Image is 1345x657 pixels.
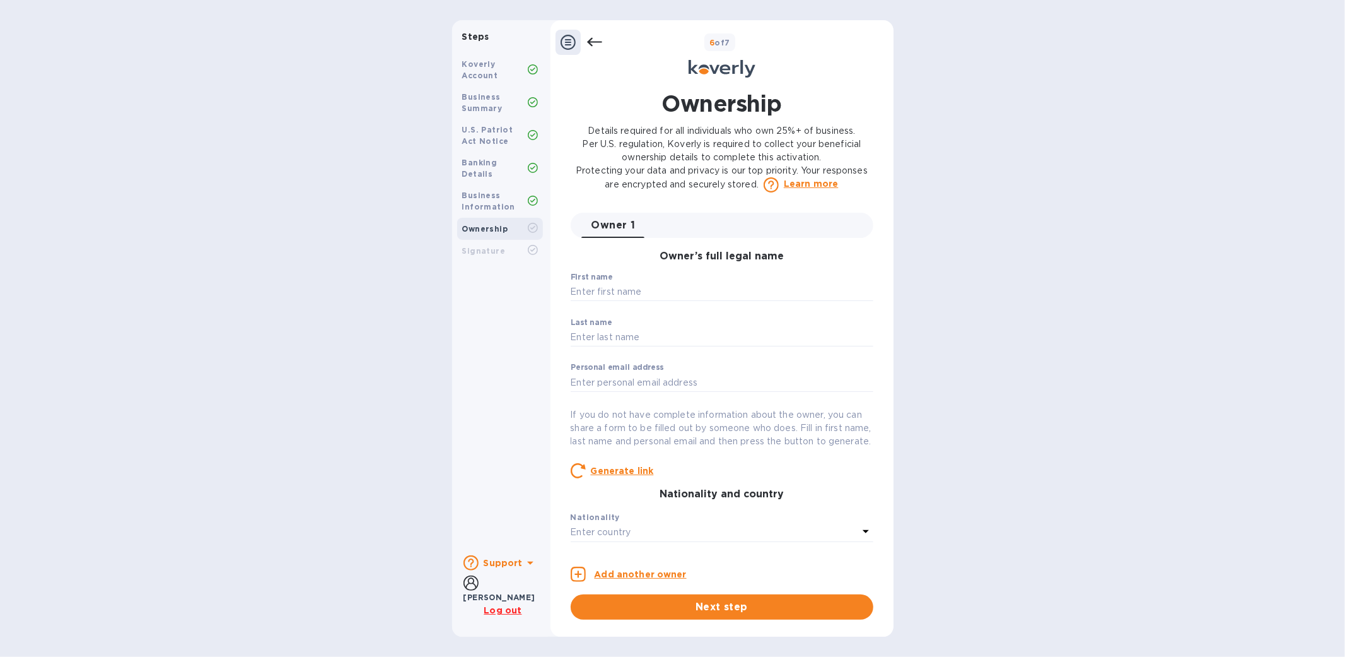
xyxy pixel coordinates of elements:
span: Owner 1 [591,216,636,234]
input: Enter personal email address [571,373,873,392]
p: Enter country [571,526,631,539]
h3: Owner’s full legal name [571,251,873,263]
b: [PERSON_NAME] [463,593,535,602]
u: Generate link [591,466,654,476]
b: Steps [462,32,489,42]
b: Nationality [571,512,620,522]
p: Add another owner [595,568,687,581]
span: Next step [581,600,863,615]
span: 6 [709,38,714,47]
b: Ownership [462,224,508,234]
h3: Nationality and country [571,488,873,500]
a: Learn more [784,177,839,190]
p: If you do not have complete information about the owner, you can share a form to be filled out by... [571,408,873,448]
label: First name [571,273,613,281]
u: Log out [484,605,521,615]
b: of 7 [709,38,730,47]
label: Last name [571,319,612,326]
b: Support [484,558,523,568]
b: Business Summary [462,92,503,113]
label: Personal email address [571,364,663,372]
button: Add another owner [571,567,687,582]
input: Enter first name [571,283,873,302]
button: Next step [571,595,873,620]
b: Koverly Account [462,59,498,80]
b: Business Information [462,191,515,211]
b: U.S. Patriot Act Notice [462,125,513,146]
p: Details required for all individuals who own 25%+ of business. Per U.S. regulation, Koverly is re... [571,124,873,192]
b: Signature [462,246,506,256]
h1: Ownership [662,88,782,119]
input: Enter last name [571,328,873,347]
b: Banking Details [462,158,498,179]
